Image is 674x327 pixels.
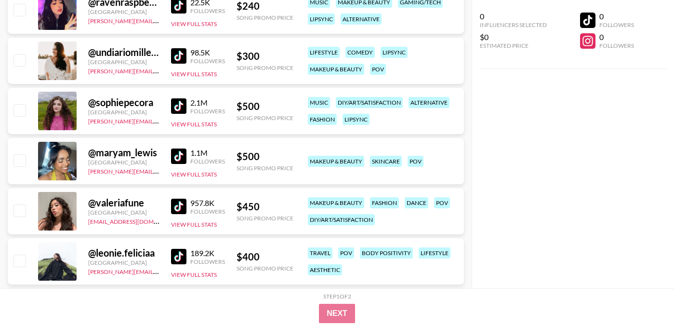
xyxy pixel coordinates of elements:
button: View Full Stats [171,70,217,78]
div: lipsync [381,47,408,58]
div: 98.5K [190,48,225,57]
div: [GEOGRAPHIC_DATA] [88,8,159,15]
div: pov [408,156,423,167]
div: pov [370,64,386,75]
img: TikTok [171,98,186,114]
div: 1.1M [190,148,225,158]
div: 0 [599,12,634,21]
div: 0 [480,12,547,21]
button: Next [319,304,355,323]
div: fashion [370,197,399,208]
div: diy/art/satisfaction [308,214,375,225]
div: Followers [190,158,225,165]
img: TikTok [171,199,186,214]
div: Followers [190,208,225,215]
div: $ 500 [237,150,293,163]
div: 2.1M [190,98,225,108]
div: body positivity [360,247,413,259]
div: Followers [190,108,225,115]
div: travel [308,247,332,259]
img: TikTok [171,249,186,264]
a: [PERSON_NAME][EMAIL_ADDRESS][DOMAIN_NAME] [88,166,231,175]
img: TikTok [171,149,186,164]
div: pov [338,247,354,259]
div: lipsync [308,14,335,25]
div: [GEOGRAPHIC_DATA] [88,159,159,166]
div: Followers [599,42,634,49]
div: @ sophiepecora [88,96,159,109]
div: pov [434,197,450,208]
div: Followers [190,57,225,65]
div: $ 400 [237,251,293,263]
div: Song Promo Price [237,14,293,21]
div: Followers [190,258,225,265]
div: $ 500 [237,100,293,112]
div: alternative [409,97,449,108]
div: [GEOGRAPHIC_DATA] [88,209,159,216]
div: lifestyle [308,47,340,58]
button: View Full Stats [171,221,217,228]
div: Song Promo Price [237,64,293,71]
img: TikTok [171,48,186,64]
div: Influencers Selected [480,21,547,28]
div: makeup & beauty [308,156,364,167]
div: 957.8K [190,198,225,208]
div: [GEOGRAPHIC_DATA] [88,109,159,116]
iframe: Drift Widget Chat Controller [626,279,662,315]
a: [PERSON_NAME][EMAIL_ADDRESS][DOMAIN_NAME] [88,116,231,125]
div: Song Promo Price [237,215,293,222]
button: View Full Stats [171,271,217,278]
div: makeup & beauty [308,197,364,208]
div: Estimated Price [480,42,547,49]
button: View Full Stats [171,121,217,128]
div: Followers [190,7,225,14]
div: Song Promo Price [237,265,293,272]
div: $ 450 [237,201,293,213]
div: music [308,97,330,108]
div: $ 300 [237,50,293,62]
div: comedy [345,47,375,58]
div: fashion [308,114,337,125]
div: @ maryam_lewis [88,147,159,159]
a: [PERSON_NAME][EMAIL_ADDRESS][PERSON_NAME][DOMAIN_NAME] [88,66,277,75]
button: View Full Stats [171,20,217,27]
div: Song Promo Price [237,114,293,122]
div: Step 1 of 2 [323,293,351,300]
button: View Full Stats [171,171,217,178]
div: [GEOGRAPHIC_DATA] [88,58,159,66]
div: aesthetic [308,264,342,275]
div: makeup & beauty [308,64,364,75]
div: @ undiariomillennial [88,46,159,58]
div: 0 [599,32,634,42]
div: lipsync [343,114,370,125]
div: @ leonie.feliciaa [88,247,159,259]
div: diy/art/satisfaction [336,97,403,108]
div: $0 [480,32,547,42]
div: Song Promo Price [237,164,293,172]
div: alternative [341,14,382,25]
div: @ valeriafune [88,197,159,209]
div: [GEOGRAPHIC_DATA] [88,259,159,266]
div: lifestyle [419,247,450,259]
div: 189.2K [190,248,225,258]
div: dance [405,197,428,208]
a: [EMAIL_ADDRESS][DOMAIN_NAME] [88,216,185,225]
a: [PERSON_NAME][EMAIL_ADDRESS][DOMAIN_NAME] [88,266,231,275]
a: [PERSON_NAME][EMAIL_ADDRESS][DOMAIN_NAME] [88,15,231,25]
div: skincare [370,156,402,167]
div: Followers [599,21,634,28]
